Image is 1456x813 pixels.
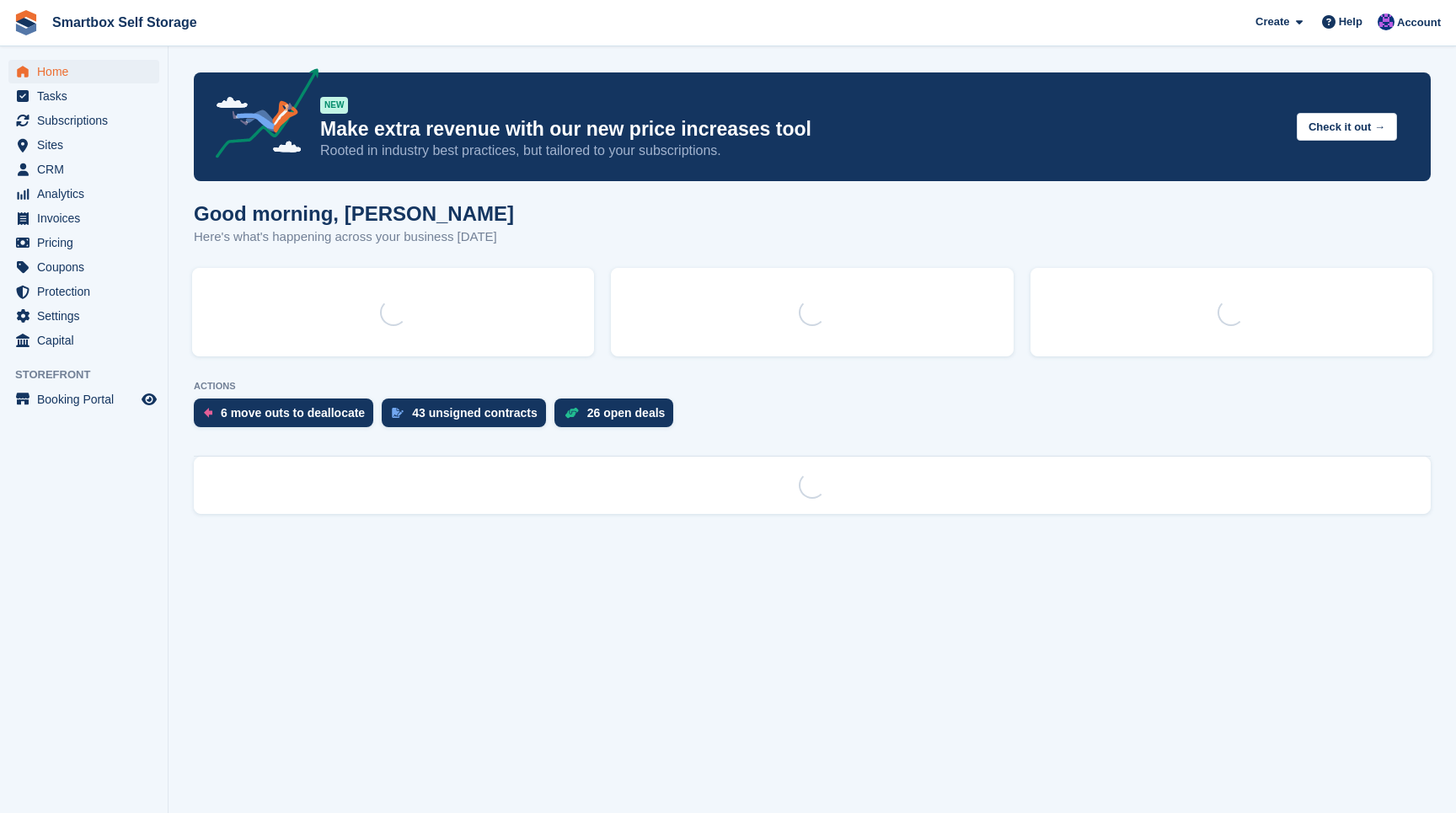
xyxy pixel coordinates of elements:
[8,133,159,157] a: menu
[382,398,554,436] a: 43 unsigned contracts
[37,182,138,206] span: Analytics
[8,329,159,352] a: menu
[1297,113,1397,141] button: Check it out →
[392,408,404,418] img: contract_signature_icon-13c848040528278c33f63329250d36e43548de30e8caae1d1a13099fd9432cc5.svg
[45,8,204,36] a: Smartbox Self Storage
[8,280,159,303] a: menu
[8,84,159,108] a: menu
[194,202,514,225] h1: Good morning, [PERSON_NAME]
[8,109,159,132] a: menu
[320,97,348,114] div: NEW
[204,408,212,418] img: move_outs_to_deallocate_icon-f764333ba52eb49d3ac5e1228854f67142a1ed5810a6f6cc68b1a99e826820c5.svg
[37,60,138,83] span: Home
[1378,13,1394,30] img: Mattias Ekendahl
[201,68,319,164] img: price-adjustments-announcement-icon-8257ccfd72463d97f412b2fc003d46551f7dbcb40ab6d574587a9cd5c0d94...
[37,388,138,411] span: Booking Portal
[8,304,159,328] a: menu
[37,231,138,254] span: Pricing
[37,206,138,230] span: Invoices
[8,206,159,230] a: menu
[320,142,1283,160] p: Rooted in industry best practices, but tailored to your subscriptions.
[320,117,1283,142] p: Make extra revenue with our new price increases tool
[8,158,159,181] a: menu
[8,255,159,279] a: menu
[8,231,159,254] a: menu
[1339,13,1362,30] span: Help
[139,389,159,409] a: Preview store
[221,406,365,420] div: 6 move outs to deallocate
[8,60,159,83] a: menu
[13,10,39,35] img: stora-icon-8386f47178a22dfd0bd8f6a31ec36ba5ce8667c1dd55bd0f319d3a0aa187defe.svg
[37,158,138,181] span: CRM
[8,388,159,411] a: menu
[8,182,159,206] a: menu
[1397,14,1441,31] span: Account
[1255,13,1289,30] span: Create
[37,329,138,352] span: Capital
[15,366,168,383] span: Storefront
[37,84,138,108] span: Tasks
[194,381,1431,392] p: ACTIONS
[37,280,138,303] span: Protection
[37,304,138,328] span: Settings
[194,398,382,436] a: 6 move outs to deallocate
[37,109,138,132] span: Subscriptions
[412,406,538,420] div: 43 unsigned contracts
[194,227,514,247] p: Here's what's happening across your business [DATE]
[565,407,579,419] img: deal-1b604bf984904fb50ccaf53a9ad4b4a5d6e5aea283cecdc64d6e3604feb123c2.svg
[554,398,682,436] a: 26 open deals
[37,133,138,157] span: Sites
[587,406,666,420] div: 26 open deals
[37,255,138,279] span: Coupons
